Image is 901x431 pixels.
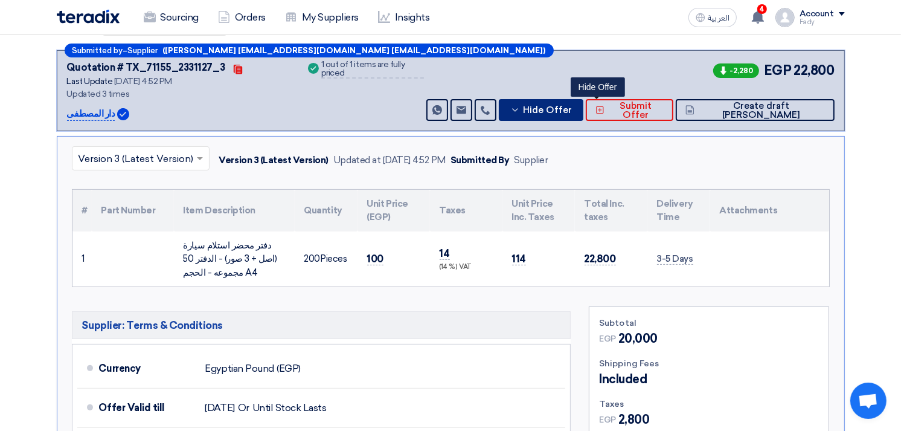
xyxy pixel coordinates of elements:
div: Supplier [514,154,548,167]
a: Orders [208,4,275,31]
span: العربية [708,14,729,22]
th: Taxes [430,190,502,232]
div: Account [800,9,834,19]
a: Insights [368,4,439,31]
span: Until Stock Lasts [252,402,327,414]
span: EGP [764,60,792,80]
div: Currency [99,354,196,383]
span: EGP [599,332,616,345]
span: Supplier [128,47,158,54]
div: Hide Offer [571,77,625,97]
th: Total Inc. taxes [575,190,647,232]
img: profile_test.png [775,8,795,27]
div: Version 3 (Latest Version) [219,154,329,167]
h5: Supplier: Terms & Conditions [72,311,571,339]
th: Part Number [92,190,174,232]
span: EGP [599,413,616,426]
span: 200 [304,253,321,264]
div: Taxes [599,398,819,410]
span: [DATE] [205,402,235,414]
div: دفتر محضر استلام سيارة (اصل + 3 صور) - الدفتر 50 مجموعه - الحجم A4 [184,239,285,280]
div: 1 out of 1 items are fully priced [321,60,424,79]
th: # [72,190,92,232]
span: 14 [440,247,450,260]
span: 114 [512,253,527,265]
div: Fady [800,19,845,25]
span: Hide Offer [523,106,572,115]
div: Offer Valid till [99,394,196,423]
th: Delivery Time [647,190,710,232]
th: Unit Price (EGP) [358,190,430,232]
span: Create draft [PERSON_NAME] [697,102,824,120]
span: Last Update [67,76,113,86]
th: Unit Price Inc. Taxes [502,190,575,232]
div: Submitted By [450,154,509,167]
td: Pieces [295,232,358,287]
a: My Suppliers [275,4,368,31]
span: 3-5 Days [657,253,693,265]
button: Submit Offer [586,99,673,121]
th: Attachments [710,190,829,232]
th: Item Description [174,190,295,232]
b: ([PERSON_NAME] [EMAIL_ADDRESS][DOMAIN_NAME] [EMAIL_ADDRESS][DOMAIN_NAME]) [163,47,546,54]
img: Teradix logo [57,10,120,24]
span: Submit Offer [608,102,664,120]
div: (14 %) VAT [440,262,493,273]
span: 4 [757,4,767,14]
a: Open chat [850,383,887,419]
th: Quantity [295,190,358,232]
div: – [65,44,554,57]
td: 1 [72,232,92,287]
span: Included [599,370,647,388]
span: [DATE] 4:52 PM [114,76,172,86]
div: Updated at [DATE] 4:52 PM [333,154,446,167]
span: 100 [367,253,384,265]
div: Updated 3 times [67,88,291,100]
span: 22,800 [585,253,616,265]
span: 2,800 [618,410,650,429]
span: 20,000 [618,329,658,348]
div: Egyptian Pound (EGP) [205,357,301,380]
img: Verified Account [117,108,129,120]
div: Shipping Fees [599,357,819,370]
p: دار المصطفى [67,107,115,122]
div: Subtotal [599,317,819,329]
button: العربية [688,8,737,27]
div: Quotation # TX_71155_2331127_3 [67,60,225,75]
button: Create draft [PERSON_NAME] [676,99,834,121]
a: Sourcing [134,4,208,31]
span: Or [238,402,249,414]
span: -2,280 [713,63,759,78]
span: 22,800 [794,60,834,80]
span: Submitted by [72,47,123,54]
button: Hide Offer [499,99,583,121]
